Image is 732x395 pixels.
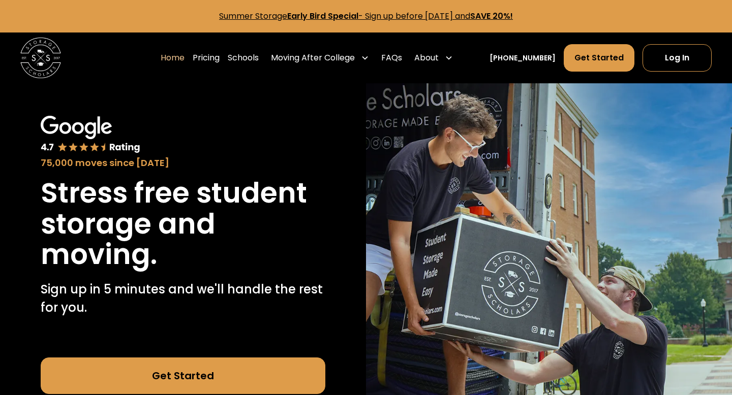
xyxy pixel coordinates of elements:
[643,44,712,72] a: Log In
[41,116,140,154] img: Google 4.7 star rating
[381,44,402,72] a: FAQs
[193,44,220,72] a: Pricing
[41,156,325,170] div: 75,000 moves since [DATE]
[267,44,373,72] div: Moving After College
[490,53,556,63] a: [PHONE_NUMBER]
[271,52,355,64] div: Moving After College
[470,10,513,22] strong: SAVE 20%!
[41,357,325,394] a: Get Started
[41,178,325,270] h1: Stress free student storage and moving.
[161,44,185,72] a: Home
[228,44,259,72] a: Schools
[219,10,513,22] a: Summer StorageEarly Bird Special- Sign up before [DATE] andSAVE 20%!
[287,10,358,22] strong: Early Bird Special
[41,280,325,317] p: Sign up in 5 minutes and we'll handle the rest for you.
[414,52,439,64] div: About
[20,38,61,78] img: Storage Scholars main logo
[410,44,457,72] div: About
[564,44,634,72] a: Get Started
